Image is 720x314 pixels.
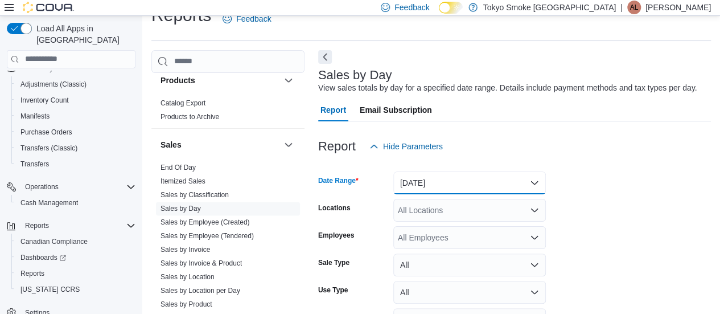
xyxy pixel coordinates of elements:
a: Sales by Classification [161,191,229,199]
h3: Report [318,140,356,153]
button: Open list of options [530,233,539,242]
h3: Sales by Day [318,68,392,82]
span: Cash Management [16,196,135,210]
label: Locations [318,203,351,213]
span: Reports [25,221,49,230]
a: Feedback [218,7,275,30]
a: Transfers [16,157,54,171]
p: Tokyo Smoke [GEOGRAPHIC_DATA] [483,1,616,14]
span: Washington CCRS [16,283,135,296]
label: Use Type [318,286,348,295]
span: Sales by Location per Day [161,286,240,295]
div: View sales totals by day for a specified date range. Details include payment methods and tax type... [318,82,697,94]
span: Load All Apps in [GEOGRAPHIC_DATA] [32,23,135,46]
span: Feedback [394,2,429,13]
span: End Of Day [161,163,196,172]
button: All [393,254,546,276]
button: Purchase Orders [11,124,140,140]
button: Canadian Compliance [11,234,140,250]
span: Transfers [16,157,135,171]
div: Amy-Lauren Wolbert [627,1,641,14]
span: Manifests [20,112,50,121]
span: Reports [16,267,135,280]
button: Hide Parameters [365,135,447,158]
img: Cova [23,2,74,13]
span: Purchase Orders [16,125,135,139]
span: Dashboards [20,253,66,262]
a: Itemized Sales [161,177,205,185]
button: Products [161,75,279,86]
button: Operations [20,180,63,194]
span: Inventory Count [16,93,135,107]
a: Purchase Orders [16,125,77,139]
a: Sales by Invoice [161,246,210,254]
button: Reports [2,218,140,234]
p: | [620,1,623,14]
button: Operations [2,179,140,195]
span: Reports [20,269,44,278]
span: Purchase Orders [20,128,72,137]
button: [US_STATE] CCRS [11,282,140,297]
button: Cash Management [11,195,140,211]
a: Products to Archive [161,113,219,121]
button: All [393,281,546,304]
span: Reports [20,219,135,233]
span: Products to Archive [161,112,219,121]
span: Canadian Compliance [20,237,88,246]
span: Transfers [20,160,49,169]
a: Canadian Compliance [16,235,92,248]
button: Manifests [11,108,140,124]
a: End Of Day [161,164,196,172]
button: [DATE] [393,172,546,194]
span: Canadian Compliance [16,235,135,248]
p: [PERSON_NAME] [645,1,711,14]
span: [US_STATE] CCRS [20,285,80,294]
button: Sales [282,138,295,152]
span: Sales by Classification [161,190,229,199]
span: Sales by Location [161,272,215,282]
div: Products [151,96,305,128]
button: Next [318,50,332,64]
button: Adjustments (Classic) [11,76,140,92]
a: [US_STATE] CCRS [16,283,84,296]
span: Catalog Export [161,99,205,108]
span: Sales by Invoice & Product [161,259,242,268]
button: Transfers (Classic) [11,140,140,156]
span: Sales by Product [161,300,212,309]
span: Sales by Employee (Tendered) [161,231,254,240]
button: Reports [20,219,54,233]
span: AL [630,1,639,14]
a: Sales by Product [161,300,212,308]
span: Email Subscription [360,99,432,121]
a: Inventory Count [16,93,73,107]
span: Adjustments (Classic) [20,80,87,89]
h3: Products [161,75,195,86]
a: Sales by Invoice & Product [161,259,242,267]
a: Cash Management [16,196,83,210]
button: Open list of options [530,206,539,215]
span: Sales by Invoice [161,245,210,254]
a: Sales by Location per Day [161,287,240,295]
a: Catalog Export [161,99,205,107]
h3: Sales [161,139,182,150]
label: Employees [318,231,354,240]
span: Transfers (Classic) [16,141,135,155]
span: Operations [25,182,59,191]
a: Dashboards [16,251,71,264]
span: Inventory Count [20,96,69,105]
a: Sales by Employee (Created) [161,218,250,226]
span: Adjustments (Classic) [16,78,135,91]
span: Report [320,99,346,121]
span: Transfers (Classic) [20,144,77,153]
span: Hide Parameters [383,141,443,152]
span: Sales by Day [161,204,201,213]
button: Inventory Count [11,92,140,108]
label: Date Range [318,176,359,185]
button: Reports [11,266,140,282]
a: Adjustments (Classic) [16,78,91,91]
a: Sales by Employee (Tendered) [161,232,254,240]
input: Dark Mode [439,2,463,14]
a: Transfers (Classic) [16,141,82,155]
a: Reports [16,267,49,280]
